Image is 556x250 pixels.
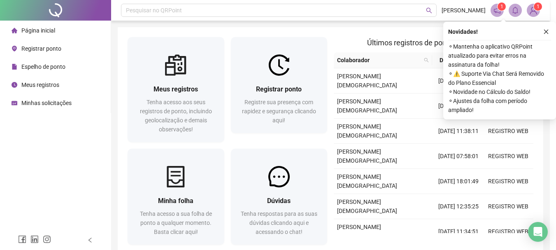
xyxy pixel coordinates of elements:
span: ⚬ Mantenha o aplicativo QRPoint atualizado para evitar erros na assinatura da folha! [448,42,551,69]
span: ⚬ Ajustes da folha com período ampliado! [448,96,551,114]
span: close [543,29,549,35]
span: Novidades ! [448,27,478,36]
span: ⚬ Novidade no Cálculo do Saldo! [448,87,551,96]
div: Open Intercom Messenger [528,222,548,242]
span: ⚬ ⚠️ Suporte Via Chat Será Removido do Plano Essencial [448,69,551,87]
